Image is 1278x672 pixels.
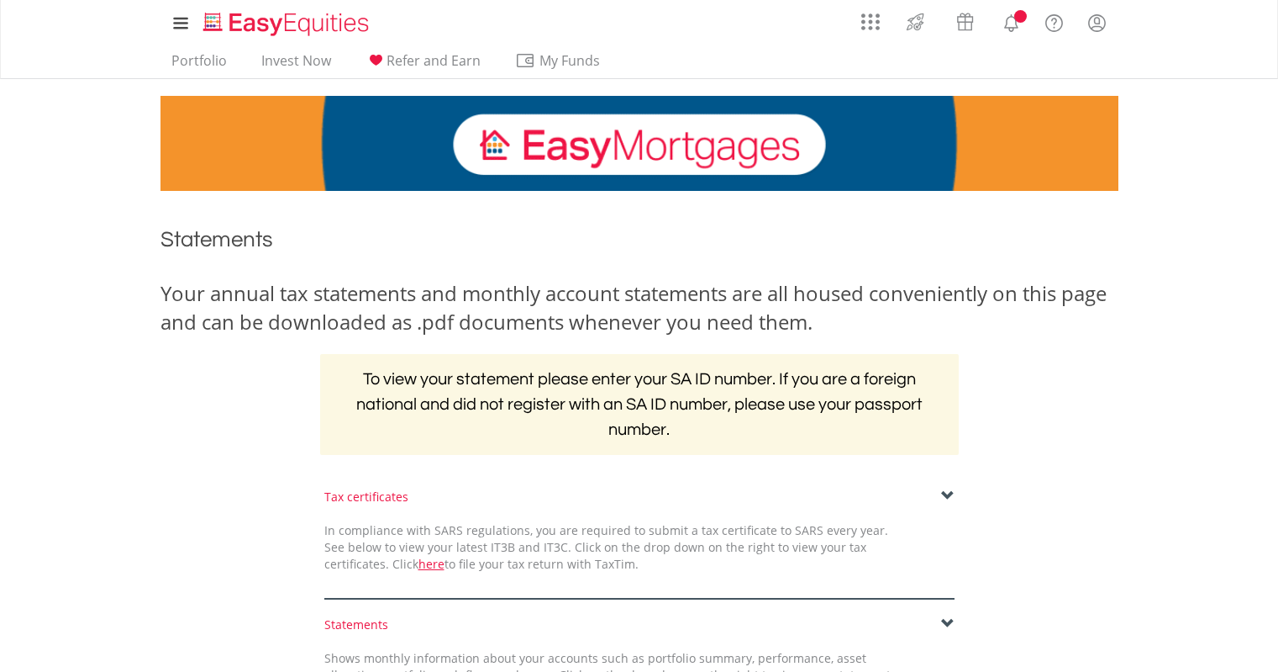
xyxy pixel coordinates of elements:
[197,4,376,38] a: Home page
[940,4,990,35] a: Vouchers
[359,52,487,78] a: Refer and Earn
[515,50,625,71] span: My Funds
[324,522,888,572] span: In compliance with SARS regulations, you are required to submit a tax certificate to SARS every y...
[1076,4,1118,41] a: My Profile
[160,279,1118,337] div: Your annual tax statements and monthly account statements are all housed conveniently on this pag...
[1033,4,1076,38] a: FAQ's and Support
[990,4,1033,38] a: Notifications
[160,229,273,251] span: Statements
[324,489,955,505] div: Tax certificates
[160,96,1118,191] img: EasyMortage Promotion Banner
[418,556,444,572] a: here
[392,556,639,572] span: Click to file your tax return with TaxTim.
[902,8,929,35] img: thrive-v2.svg
[951,8,979,35] img: vouchers-v2.svg
[850,4,891,31] a: AppsGrid
[324,616,955,633] div: Statements
[861,13,880,31] img: grid-menu-icon.svg
[255,52,338,78] a: Invest Now
[165,52,234,78] a: Portfolio
[320,354,959,455] h2: To view your statement please enter your SA ID number. If you are a foreign national and did not ...
[200,10,376,38] img: EasyEquities_Logo.png
[387,51,481,70] span: Refer and Earn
